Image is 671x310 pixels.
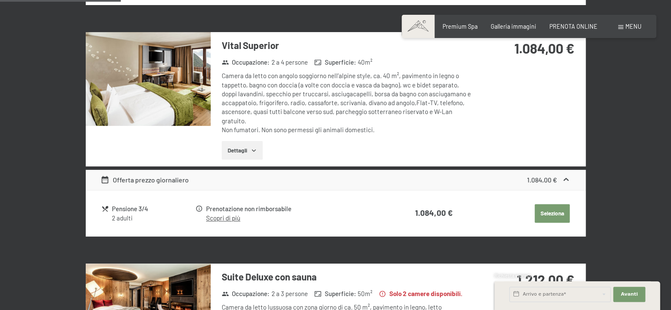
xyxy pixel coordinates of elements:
a: Galleria immagini [491,23,536,30]
strong: Superficie : [314,289,356,298]
strong: Superficie : [314,58,356,67]
span: Richiesta express [494,273,532,278]
button: Dettagli [222,141,263,160]
div: Prenotazione non rimborsabile [206,204,382,214]
button: Seleziona [535,204,570,223]
button: Avanti [613,287,645,302]
div: 2 adulti [112,214,194,223]
strong: 1.212,00 € [517,272,574,288]
div: Pensione 3/4 [112,204,194,214]
span: Menu [625,23,641,30]
strong: Solo 2 camere disponibili. [379,289,462,298]
strong: 1.084,00 € [415,208,452,218]
strong: Occupazione : [222,58,270,67]
strong: 1.084,00 € [527,176,557,184]
strong: 1.084,00 € [514,40,574,56]
a: Premium Spa [443,23,478,30]
h3: Suite Deluxe con sauna [222,270,473,283]
strong: Occupazione : [222,289,270,298]
img: mss_renderimg.php [86,32,211,126]
span: Avanti [621,291,638,298]
span: 40 m² [358,58,372,67]
a: PRENOTA ONLINE [549,23,598,30]
a: Scopri di più [206,214,240,222]
div: Offerta prezzo giornaliero1.084,00 € [86,170,586,190]
span: 2 a 4 persone [272,58,308,67]
h3: Vital Superior [222,39,473,52]
span: 50 m² [358,289,372,298]
div: Offerta prezzo giornaliero [101,175,189,185]
span: 2 a 3 persone [272,289,308,298]
div: Camera da letto con angolo soggiorno nell’alpine style, ca. 40 m², pavimento in legno o tappetto,... [222,71,473,134]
